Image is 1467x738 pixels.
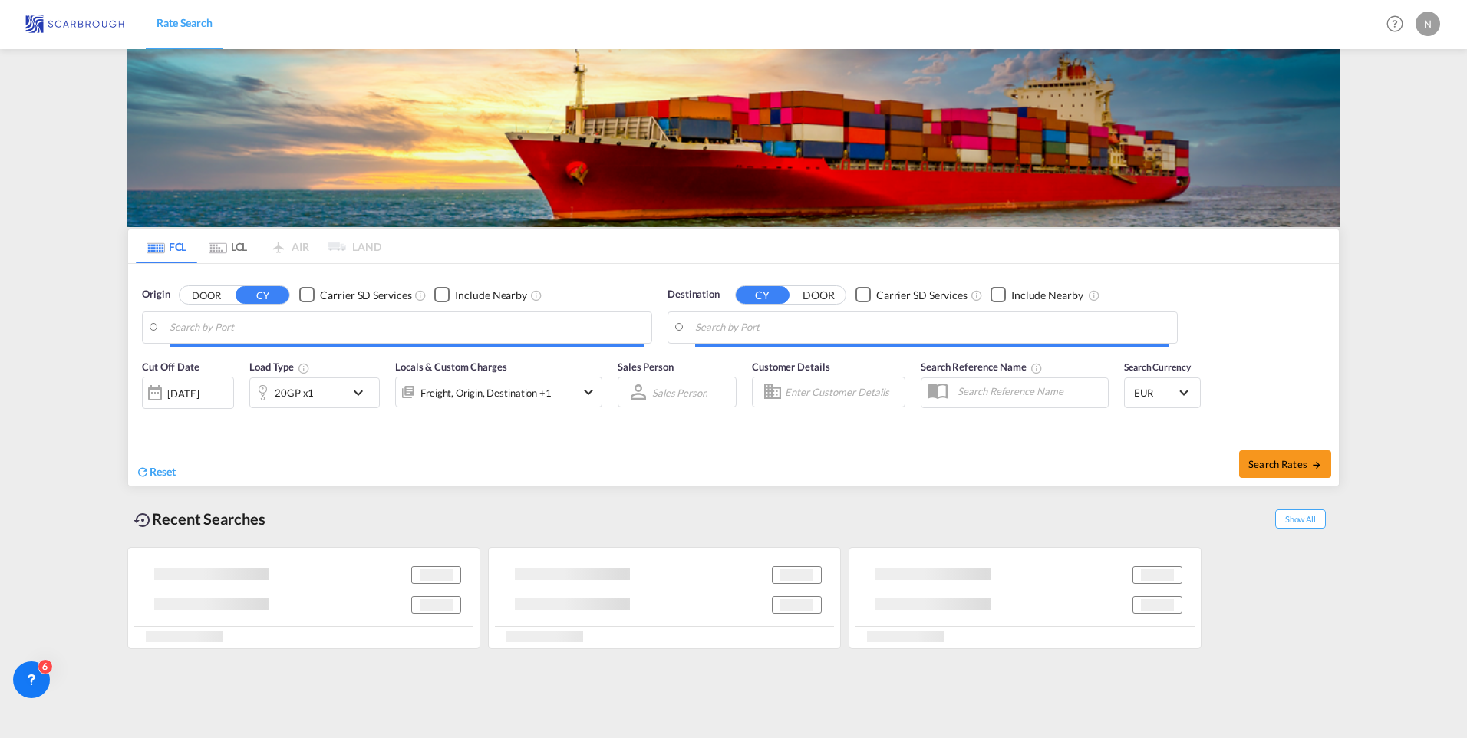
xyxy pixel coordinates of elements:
div: 20GP x1 [275,382,314,404]
md-icon: Unchecked: Ignores neighbouring ports when fetching rates.Checked : Includes neighbouring ports w... [1088,289,1100,301]
div: Carrier SD Services [320,288,411,303]
span: EUR [1134,386,1177,400]
span: Cut Off Date [142,361,199,373]
span: Search Currency [1124,361,1191,373]
md-icon: icon-chevron-down [349,384,375,402]
span: Show All [1275,509,1326,529]
div: N [1416,12,1440,36]
span: Help [1382,11,1408,37]
span: Locals & Custom Charges [395,361,507,373]
md-checkbox: Checkbox No Ink [991,287,1083,303]
md-tab-item: FCL [136,229,197,263]
input: Search by Port [170,316,644,339]
md-icon: icon-information-outline [298,362,310,374]
button: DOOR [180,286,233,304]
md-select: Sales Person [651,381,709,404]
md-icon: icon-backup-restore [134,511,152,529]
md-icon: Unchecked: Ignores neighbouring ports when fetching rates.Checked : Includes neighbouring ports w... [530,289,542,301]
input: Search by Port [695,316,1169,339]
span: Sales Person [618,361,674,373]
button: DOOR [792,286,846,304]
md-icon: icon-chevron-down [579,383,598,401]
div: 20GP x1icon-chevron-down [249,377,380,408]
span: Load Type [249,361,310,373]
div: Include Nearby [1011,288,1083,303]
md-checkbox: Checkbox No Ink [434,287,527,303]
div: icon-refreshReset [136,464,176,481]
div: Recent Searches [127,502,272,536]
img: 68f3c5c099f711f0a1d6b9e876559da2.jpg [23,7,127,41]
md-icon: Unchecked: Search for CY (Container Yard) services for all selected carriers.Checked : Search for... [971,289,983,301]
input: Search Reference Name [950,380,1108,403]
div: Origin DOOR CY Checkbox No InkUnchecked: Search for CY (Container Yard) services for all selected... [128,264,1339,486]
md-datepicker: Select [142,407,153,428]
span: Rate Search [157,16,213,29]
span: Search Reference Name [921,361,1043,373]
div: Include Nearby [455,288,527,303]
div: [DATE] [142,377,234,409]
span: Search Rates [1248,458,1322,470]
img: LCL+%26+FCL+BACKGROUND.png [127,49,1340,227]
button: Search Ratesicon-arrow-right [1239,450,1331,478]
button: CY [236,286,289,304]
md-pagination-wrapper: Use the left and right arrow keys to navigate between tabs [136,229,381,263]
md-icon: icon-refresh [136,465,150,479]
input: Enter Customer Details [785,381,900,404]
md-icon: Unchecked: Search for CY (Container Yard) services for all selected carriers.Checked : Search for... [414,289,427,301]
span: Origin [142,287,170,302]
md-checkbox: Checkbox No Ink [855,287,968,303]
div: [DATE] [167,387,199,400]
md-tab-item: LCL [197,229,259,263]
div: Help [1382,11,1416,38]
span: Destination [668,287,720,302]
span: Reset [150,465,176,478]
div: Freight Origin Destination Factory Stuffingicon-chevron-down [395,377,602,407]
md-checkbox: Checkbox No Ink [299,287,411,303]
md-icon: icon-arrow-right [1311,460,1322,470]
button: CY [736,286,790,304]
md-select: Select Currency: € EUREuro [1132,381,1192,404]
md-icon: Your search will be saved by the below given name [1030,362,1043,374]
div: Freight Origin Destination Factory Stuffing [420,382,552,404]
span: Customer Details [752,361,829,373]
div: Carrier SD Services [876,288,968,303]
